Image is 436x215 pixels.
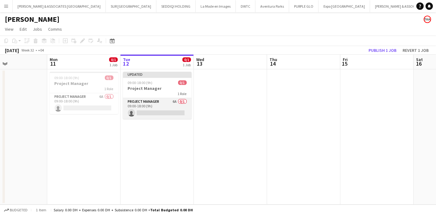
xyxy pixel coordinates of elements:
[50,57,58,62] span: Mon
[416,57,423,62] span: Sat
[10,208,28,212] span: Budgeted
[109,57,118,62] span: 0/1
[54,208,193,212] div: Salary 0.00 DH + Expenses 0.00 DH + Subsistence 0.00 DH =
[123,72,192,77] div: Updated
[270,57,277,62] span: Thu
[49,60,58,67] span: 11
[289,0,319,12] button: PURPLE GLO
[196,57,204,62] span: Wed
[236,0,255,12] button: DWTC
[50,93,118,114] app-card-role: Project Manager6A0/109:00-18:00 (9h)
[105,86,113,91] span: 1 Role
[182,57,191,62] span: 0/1
[400,46,431,54] button: Revert 1 job
[55,75,79,80] span: 09:00-18:00 (9h)
[2,25,16,33] a: View
[343,57,348,62] span: Fri
[128,80,153,85] span: 09:00-18:00 (9h)
[20,26,27,32] span: Edit
[424,16,431,23] app-user-avatar: Enas Ahmed
[105,75,113,80] span: 0/1
[122,60,130,67] span: 12
[415,60,423,67] span: 16
[342,60,348,67] span: 15
[150,208,193,212] span: Total Budgeted 0.00 DH
[123,86,192,91] h3: Project Manager
[269,60,277,67] span: 14
[38,48,44,52] div: +04
[3,207,29,213] button: Budgeted
[17,25,29,33] a: Edit
[5,15,59,24] h1: [PERSON_NAME]
[109,63,117,67] div: 1 Job
[370,0,436,12] button: [PERSON_NAME] & ASSOCIATES KSA
[123,98,192,119] app-card-role: Project Manager6A0/109:00-18:00 (9h)
[123,72,192,119] app-job-card: Updated09:00-18:00 (9h)0/1Project Manager1 RoleProject Manager6A0/109:00-18:00 (9h)
[196,0,236,12] button: La Mode en Images
[319,0,370,12] button: Expo [GEOGRAPHIC_DATA]
[106,0,156,12] button: SUR [GEOGRAPHIC_DATA]
[183,63,191,67] div: 1 Job
[123,57,130,62] span: Tue
[13,0,106,12] button: [PERSON_NAME] & ASSOCIATES [GEOGRAPHIC_DATA]
[50,81,118,86] h3: Project Manager
[178,91,187,96] span: 1 Role
[20,48,36,52] span: Week 32
[46,25,64,33] a: Comms
[48,26,62,32] span: Comms
[5,26,13,32] span: View
[33,26,42,32] span: Jobs
[195,60,204,67] span: 13
[5,47,19,53] div: [DATE]
[255,0,289,12] button: Aventura Parks
[50,72,118,114] app-job-card: 09:00-18:00 (9h)0/1Project Manager1 RoleProject Manager6A0/109:00-18:00 (9h)
[156,0,196,12] button: SEDDIQI HOLDING
[366,46,399,54] button: Publish 1 job
[30,25,44,33] a: Jobs
[34,208,48,212] span: 1 item
[178,80,187,85] span: 0/1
